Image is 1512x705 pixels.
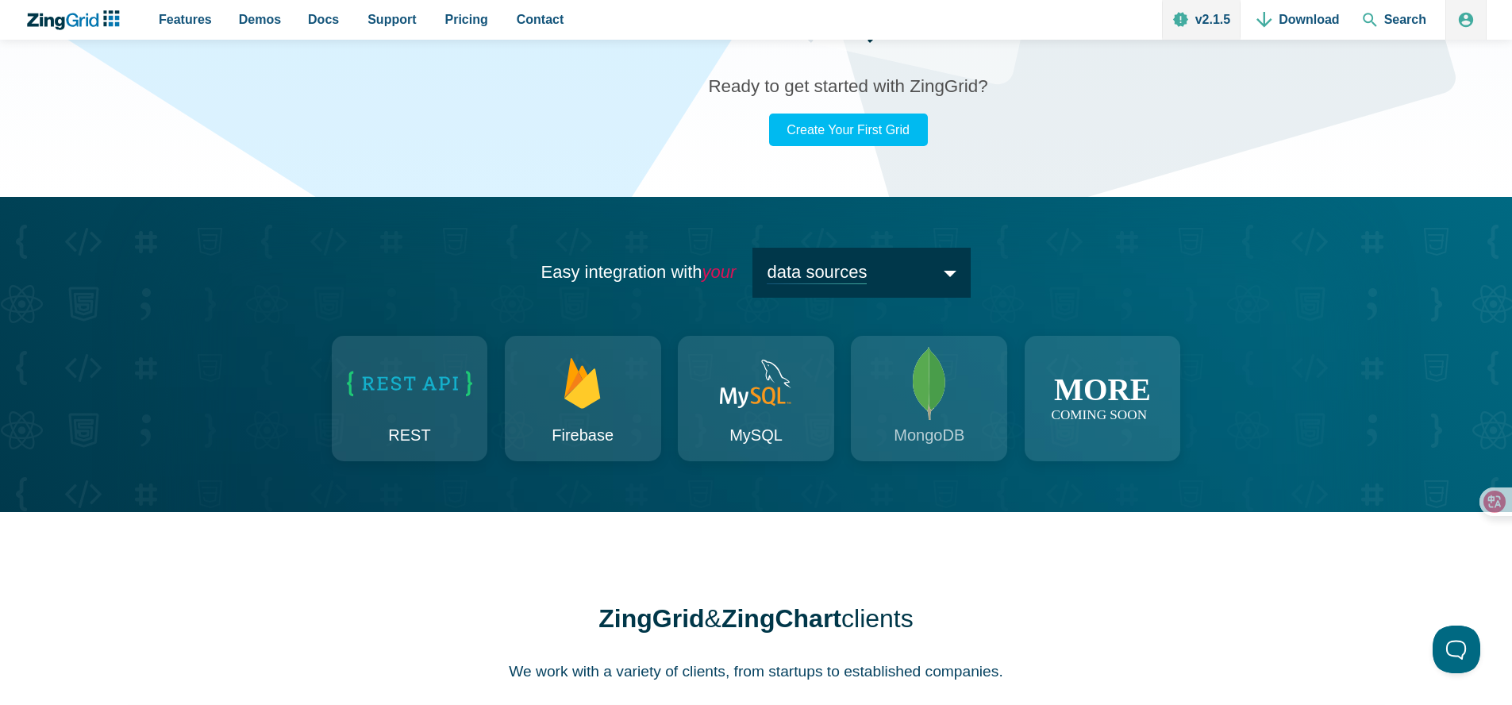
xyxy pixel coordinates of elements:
[702,262,737,282] em: your
[721,604,841,633] strong: ZingChart
[367,9,416,30] span: Support
[239,9,281,30] span: Demos
[445,9,488,30] span: Pricing
[1052,407,1148,422] tspan: COMING SOON
[541,262,737,282] span: Easy integration with
[729,422,783,449] span: MySQL
[598,604,704,633] strong: ZingGrid
[1054,372,1151,406] tspan: MORE
[332,336,488,460] a: REST
[769,114,928,146] a: Create Your First Grid
[388,422,430,449] span: REST
[509,659,1002,685] p: We work with a variety of clients, from startups to established companies.
[678,336,834,460] a: MySQL
[308,9,339,30] span: Docs
[1433,626,1480,673] iframe: Toggle Customer Support
[851,336,1007,460] a: MongoDB
[894,422,964,449] span: MongoDB
[598,603,913,638] h2: & clients
[25,10,128,30] a: ZingChart Logo. Click to return to the homepage
[505,336,661,460] a: Firebase
[708,75,987,98] h3: Ready to get started with ZingGrid?
[552,422,614,449] span: Firebase
[159,9,212,30] span: Features
[517,9,564,30] span: Contact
